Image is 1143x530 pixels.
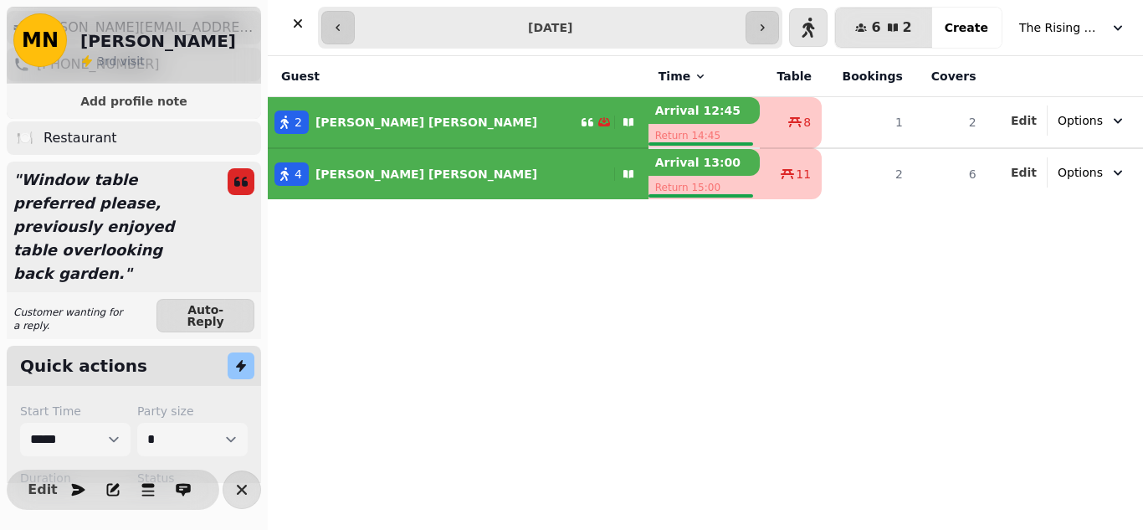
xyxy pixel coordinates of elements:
span: Time [659,68,690,85]
button: Options [1048,105,1136,136]
label: Party size [137,403,248,419]
span: MN [22,30,59,50]
span: 11 [796,166,811,183]
p: 🍽️ [17,128,33,148]
span: 6 [871,21,880,34]
button: Time [659,68,707,85]
p: Customer wanting for a reply. [13,306,156,332]
span: 2 [295,114,302,131]
span: Create [945,22,988,33]
button: Edit [26,473,59,507]
button: The Rising Sun [1009,13,1136,43]
p: Restaurant [44,128,117,148]
button: Edit [1011,164,1037,181]
button: 4[PERSON_NAME] [PERSON_NAME] [268,154,648,194]
p: Arrival 13:00 [648,149,760,176]
span: Auto-Reply [171,304,240,327]
th: Bookings [822,56,913,97]
p: Return 14:45 [648,124,760,147]
td: 2 [822,148,913,199]
p: [PERSON_NAME] [PERSON_NAME] [315,114,537,131]
p: Return 15:00 [648,176,760,199]
th: Table [760,56,822,97]
span: 8 [803,114,811,131]
h2: Quick actions [20,354,147,378]
span: Add profile note [27,95,241,107]
span: Edit [1011,167,1037,178]
label: Start Time [20,403,131,419]
th: Covers [913,56,987,97]
button: Auto-Reply [156,299,254,332]
td: 6 [913,148,987,199]
span: 3 [97,54,105,68]
span: rd [105,54,120,68]
p: [PERSON_NAME] [PERSON_NAME] [315,166,537,183]
span: 4 [295,166,302,183]
button: Edit [1011,112,1037,129]
span: Options [1058,112,1103,129]
span: Options [1058,164,1103,181]
p: visit [97,53,145,69]
span: The Rising Sun [1019,19,1103,36]
button: Add profile note [13,90,254,112]
button: 62 [835,8,931,48]
span: 2 [903,21,912,34]
td: 2 [913,97,987,149]
td: 1 [822,97,913,149]
button: Options [1048,157,1136,188]
button: 2[PERSON_NAME] [PERSON_NAME] [268,102,648,142]
p: " Window table preferred please, previously enjoyed table overlooking back garden. " [7,162,214,292]
span: Edit [33,483,53,497]
span: Edit [1011,115,1037,126]
h2: [PERSON_NAME] [80,29,236,53]
button: Create [931,8,1002,48]
p: Arrival 12:45 [648,97,760,124]
th: Guest [268,56,648,97]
